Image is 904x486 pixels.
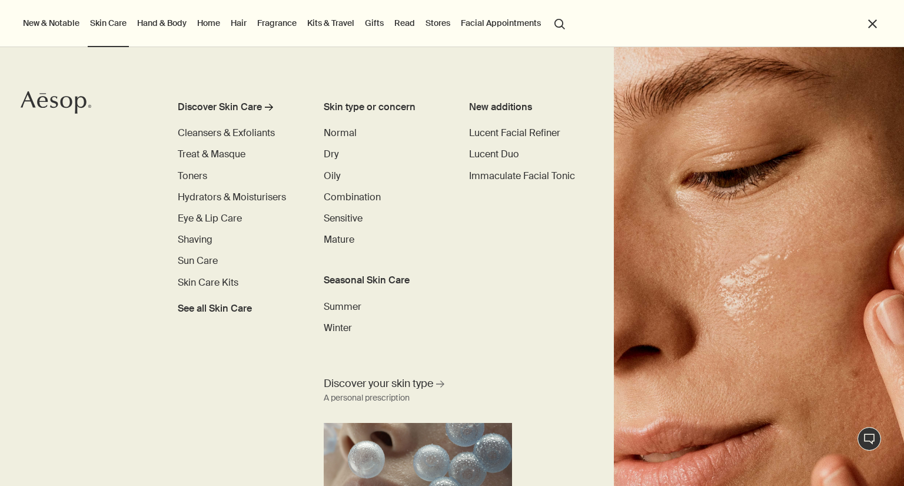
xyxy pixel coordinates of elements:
a: Treat & Masque [178,147,245,161]
a: Aesop [21,91,91,117]
a: Home [195,15,222,31]
span: Immaculate Facial Tonic [469,170,575,182]
a: Lucent Duo [469,147,519,161]
a: Immaculate Facial Tonic [469,169,575,183]
img: Woman holding her face with her hands [614,47,904,486]
a: Normal [324,126,357,140]
a: Fragrance [255,15,299,31]
a: Read [392,15,417,31]
div: Discover Skin Care [178,100,262,114]
a: See all Skin Care [178,297,252,316]
span: Dry [324,148,339,160]
span: Cleansers & Exfoliants [178,127,275,139]
a: Hand & Body [135,15,189,31]
span: Hydrators & Moisturisers [178,191,286,203]
a: Skin Care Kits [178,276,238,290]
div: A personal prescription [324,391,410,405]
h3: Seasonal Skin Care [324,273,441,287]
a: Oily [324,169,341,183]
span: Sun Care [178,254,218,267]
a: Cleansers & Exfoliants [178,126,275,140]
a: Summer [324,300,361,314]
a: Skin Care [88,15,129,31]
a: Eye & Lip Care [178,211,242,226]
a: Hydrators & Moisturisers [178,190,286,204]
a: Kits & Travel [305,15,357,31]
a: Sun Care [178,254,218,268]
a: Dry [324,147,339,161]
a: Winter [324,321,352,335]
span: Treat & Masque [178,148,245,160]
span: Oily [324,170,341,182]
span: Lucent Duo [469,148,519,160]
a: Combination [324,190,381,204]
span: Lucent Facial Refiner [469,127,560,139]
span: Combination [324,191,381,203]
div: New additions [469,100,587,114]
button: Stores [423,15,453,31]
span: Discover your skin type [324,376,433,391]
a: Mature [324,233,354,247]
span: Winter [324,322,352,334]
a: Hair [228,15,249,31]
span: Shaving [178,233,212,246]
h3: Skin type or concern [324,100,441,114]
a: Discover Skin Care [178,100,297,119]
a: Facial Appointments [458,15,543,31]
a: Toners [178,169,207,183]
svg: Aesop [21,91,91,114]
a: Gifts [363,15,386,31]
a: Sensitive [324,211,363,226]
a: Shaving [178,233,212,247]
span: Skin Care Kits [178,276,238,289]
span: Sensitive [324,212,363,224]
button: Chat en direct [858,427,881,451]
button: Open search [549,12,570,34]
span: See all Skin Care [178,302,252,316]
span: Eye & Lip Care [178,212,242,224]
span: Normal [324,127,357,139]
span: Toners [178,170,207,182]
span: Summer [324,300,361,313]
button: New & Notable [21,15,82,31]
a: Lucent Facial Refiner [469,126,560,140]
span: Mature [324,233,354,246]
button: Close the Menu [866,17,879,31]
